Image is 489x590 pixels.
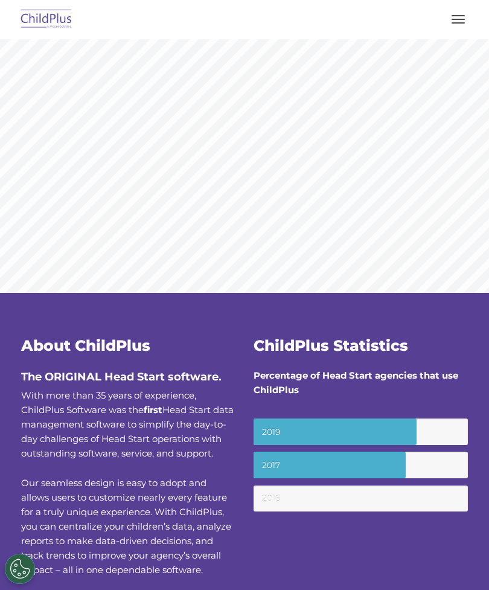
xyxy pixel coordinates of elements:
[21,477,231,576] span: Our seamless design is easy to adopt and allows users to customize nearly every feature for a tru...
[254,418,468,445] small: 2019
[254,452,468,478] small: 2017
[254,486,468,512] small: 2016
[18,5,75,34] img: ChildPlus by Procare Solutions
[144,404,162,415] b: first
[21,390,234,459] span: With more than 35 years of experience, ChildPlus Software was the Head Start data management soft...
[254,370,458,396] strong: Percentage of Head Start agencies that use ChildPlus
[21,370,222,383] span: The ORIGINAL Head Start software.
[254,336,408,354] span: ChildPlus Statistics
[5,554,35,584] button: Cookies Settings
[21,336,150,354] span: About ChildPlus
